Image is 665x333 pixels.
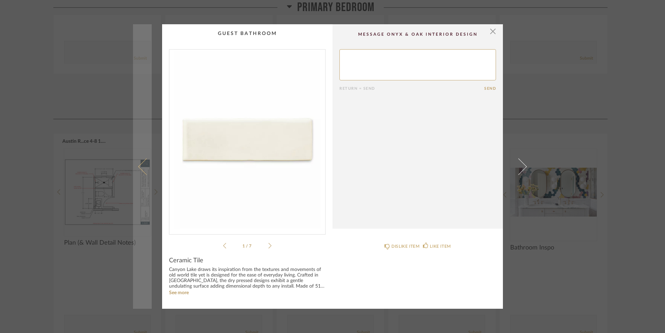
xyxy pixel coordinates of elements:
div: LIKE ITEM [430,243,451,250]
div: Return = Send [339,86,484,91]
div: Canyon Lake draws its inspiration from the textures and movements of old world tile yet is design... [169,267,326,289]
img: 37220781-2c2c-4848-9826-446afc3fc567_1000x1000.jpg [169,50,325,229]
button: Close [486,24,500,38]
span: 1 [242,244,246,248]
span: Ceramic Tile [169,257,203,264]
span: / [246,244,249,248]
div: 0 [169,50,325,229]
div: DISLIKE ITEM [391,243,419,250]
button: Send [484,86,496,91]
span: 7 [249,244,252,248]
a: See more [169,290,189,295]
